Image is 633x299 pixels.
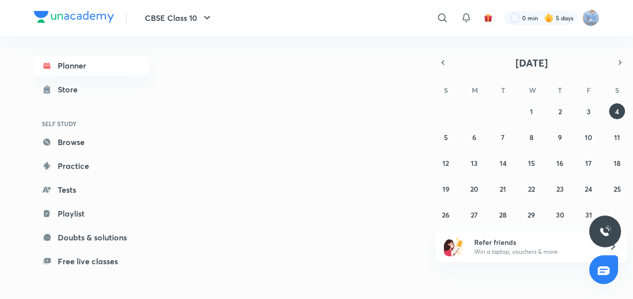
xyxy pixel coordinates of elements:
button: October 28, 2025 [495,207,511,223]
abbr: Friday [587,85,591,95]
abbr: October 1, 2025 [530,107,533,116]
abbr: October 7, 2025 [501,133,505,142]
a: Tests [34,180,149,200]
abbr: October 11, 2025 [614,133,620,142]
abbr: October 3, 2025 [587,107,591,116]
button: October 17, 2025 [581,155,597,171]
button: October 30, 2025 [552,207,568,223]
abbr: October 6, 2025 [472,133,476,142]
button: CBSE Class 10 [139,8,219,28]
abbr: October 10, 2025 [585,133,592,142]
abbr: October 14, 2025 [500,158,507,168]
button: [DATE] [450,56,613,70]
button: October 20, 2025 [466,181,482,197]
abbr: Sunday [444,85,448,95]
button: October 13, 2025 [466,155,482,171]
img: sukhneet singh sidhu [582,9,599,26]
abbr: October 21, 2025 [500,184,506,194]
abbr: October 31, 2025 [585,210,592,220]
a: Playlist [34,204,149,224]
abbr: October 5, 2025 [444,133,448,142]
div: Store [58,83,84,95]
abbr: Tuesday [501,85,505,95]
a: Store [34,79,149,99]
abbr: October 28, 2025 [499,210,507,220]
abbr: Wednesday [529,85,536,95]
a: Planner [34,56,149,75]
button: October 4, 2025 [609,103,625,119]
button: October 6, 2025 [466,129,482,145]
button: October 27, 2025 [466,207,482,223]
abbr: October 4, 2025 [615,107,619,116]
button: October 10, 2025 [581,129,597,145]
h6: Refer friends [474,237,597,247]
abbr: October 18, 2025 [614,158,621,168]
button: October 21, 2025 [495,181,511,197]
abbr: October 16, 2025 [556,158,563,168]
button: October 18, 2025 [609,155,625,171]
button: October 8, 2025 [524,129,539,145]
button: October 2, 2025 [552,103,568,119]
button: October 1, 2025 [524,103,539,119]
img: streak [544,13,554,23]
button: October 25, 2025 [609,181,625,197]
abbr: October 15, 2025 [528,158,535,168]
abbr: October 13, 2025 [471,158,478,168]
img: avatar [484,13,493,22]
abbr: October 22, 2025 [528,184,535,194]
button: October 11, 2025 [609,129,625,145]
h6: SELF STUDY [34,115,149,132]
img: ttu [599,225,611,237]
button: October 14, 2025 [495,155,511,171]
button: avatar [480,10,496,26]
abbr: October 24, 2025 [585,184,592,194]
button: October 16, 2025 [552,155,568,171]
abbr: October 8, 2025 [529,133,533,142]
button: October 9, 2025 [552,129,568,145]
abbr: Saturday [615,85,619,95]
a: Practice [34,156,149,176]
button: October 12, 2025 [438,155,454,171]
a: Doubts & solutions [34,227,149,247]
button: October 26, 2025 [438,207,454,223]
img: referral [444,236,464,256]
button: October 29, 2025 [524,207,539,223]
button: October 7, 2025 [495,129,511,145]
abbr: October 30, 2025 [556,210,564,220]
abbr: Monday [472,85,478,95]
button: October 5, 2025 [438,129,454,145]
abbr: October 12, 2025 [442,158,449,168]
button: October 15, 2025 [524,155,539,171]
button: October 24, 2025 [581,181,597,197]
abbr: October 19, 2025 [442,184,449,194]
button: October 23, 2025 [552,181,568,197]
abbr: October 2, 2025 [558,107,562,116]
button: October 22, 2025 [524,181,539,197]
abbr: October 9, 2025 [558,133,562,142]
abbr: October 26, 2025 [442,210,449,220]
abbr: Thursday [558,85,562,95]
abbr: October 29, 2025 [527,210,535,220]
abbr: October 27, 2025 [471,210,478,220]
a: Company Logo [34,11,114,25]
button: October 31, 2025 [581,207,597,223]
button: October 19, 2025 [438,181,454,197]
abbr: October 17, 2025 [585,158,592,168]
p: Win a laptop, vouchers & more [474,247,597,256]
a: Free live classes [34,251,149,271]
span: [DATE] [516,56,548,70]
abbr: October 20, 2025 [470,184,478,194]
abbr: October 25, 2025 [614,184,621,194]
button: October 3, 2025 [581,103,597,119]
img: Company Logo [34,11,114,23]
a: Browse [34,132,149,152]
abbr: October 23, 2025 [556,184,564,194]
